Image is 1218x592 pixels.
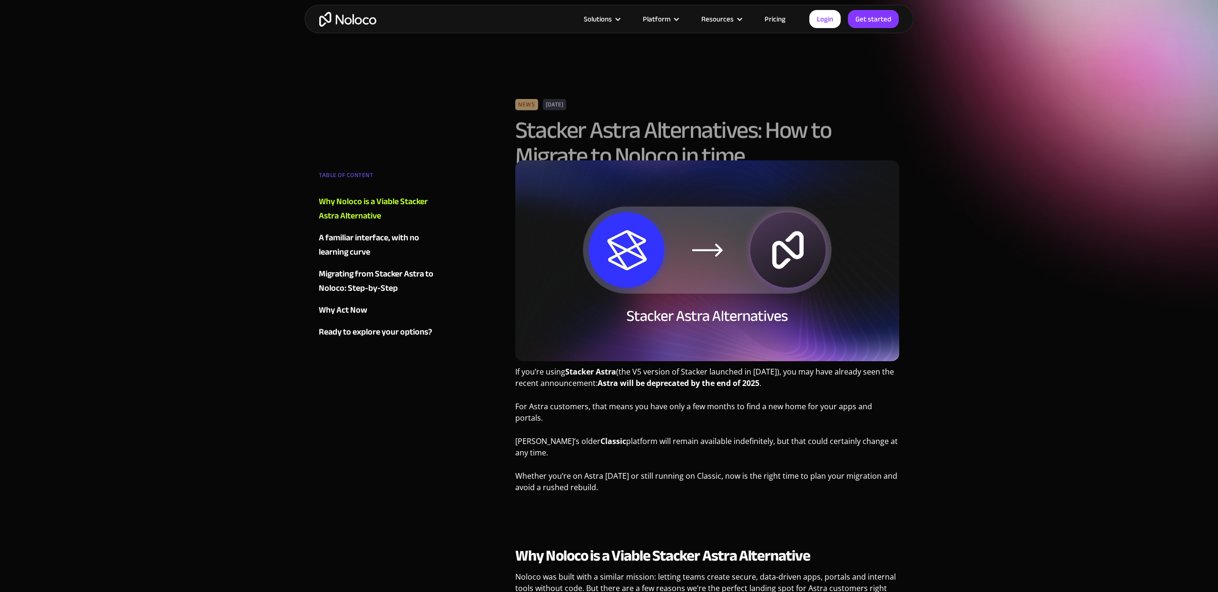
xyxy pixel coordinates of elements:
[643,13,670,25] div: Platform
[631,13,689,25] div: Platform
[848,10,899,28] a: Get started
[515,505,899,523] p: ‍
[572,13,631,25] div: Solutions
[543,99,566,110] div: [DATE]
[584,13,612,25] div: Solutions
[600,436,626,446] strong: Classic
[515,401,899,431] p: For Astra customers, that means you have only a few months to find a new home for your apps and p...
[701,13,734,25] div: Resources
[319,303,367,317] div: Why Act Now
[565,366,616,377] strong: Stacker Astra
[809,10,841,28] a: Login
[515,99,538,110] div: News
[515,542,810,570] strong: Why Noloco is a Viable Stacker Astra Alternative
[753,13,797,25] a: Pricing
[689,13,753,25] div: Resources
[515,435,899,465] p: [PERSON_NAME]’s older platform will remain available indefinitely, but that could certainly chang...
[598,378,759,388] strong: Astra will be deprecated by the end of 2025
[319,325,432,339] div: Ready to explore your options?
[319,12,376,27] a: home
[515,366,899,396] p: If you’re using (the V5 version of Stacker launched in [DATE]), you may have already seen the rec...
[319,303,434,317] a: Why Act Now
[319,168,434,187] div: TABLE OF CONTENT
[319,231,434,259] a: A familiar interface, with no learning curve
[515,470,899,500] p: Whether you’re on Astra [DATE] or still running on Classic, now is the right time to plan your mi...
[319,325,434,339] a: Ready to explore your options?
[319,267,434,296] a: Migrating from Stacker Astra to Noloco: Step-by-Step
[515,118,899,169] h1: Stacker Astra Alternatives: How to Migrate to Noloco in time
[319,195,434,223] a: Why Noloco is a Viable Stacker Astra Alternative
